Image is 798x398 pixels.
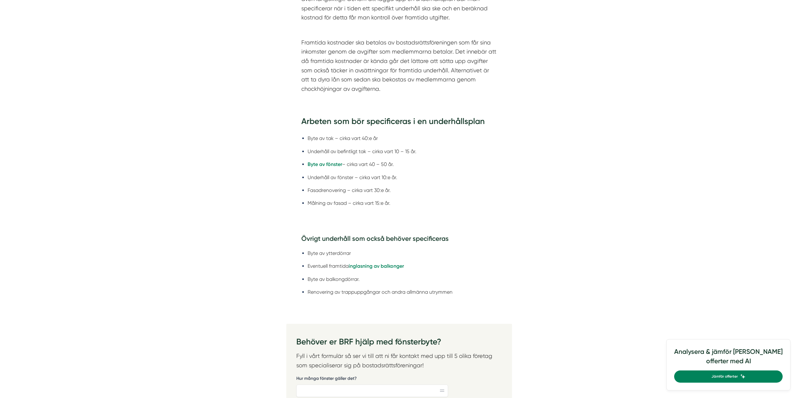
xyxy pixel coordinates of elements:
li: Fasadrenovering – cirka vart 30:e år. [308,186,497,194]
span: Jämför offerter [711,374,738,380]
p: Fyll i vårt formulär så ser vi till att ni får kontakt med upp till 5 olika företag som specialis... [296,351,502,370]
label: Hur många fönster gäller det? [296,375,448,383]
li: Byte av tak – cirka vart 40:e år [308,134,497,142]
a: Byte av fönster [308,161,342,167]
h3: Behöver er BRF hjälp med fönsterbyte? [296,334,502,351]
li: Målning av fasad – cirka vart 15:e år. [308,199,497,207]
li: Byte av balkongdörrar. [308,275,497,283]
li: Byte av ytterdörrar [308,249,497,257]
a: inglasning av balkonger [349,263,404,269]
li: Underhåll av fönster – cirka vart 10:e år. [308,173,497,181]
li: – cirka vart 40 – 50 år. [308,160,497,168]
h4: Övrigt underhåll som också behöver specificeras [301,234,497,245]
li: Underhåll av befintligt tak – cirka vart 10 – 15 år. [308,147,497,155]
a: Jämför offerter [674,370,783,383]
h3: Arbeten som bör specificeras i en underhållsplan [301,116,497,130]
li: Eventuell framtida [308,262,497,270]
li: Renovering av trappuppgångar och andra allmänna utrymmen [308,288,497,296]
h4: Analysera & jämför [PERSON_NAME] offerter med AI [674,347,783,370]
p: Framtida kostnader ska betalas av bostadsrättsföreningen som får sina inkomster genom de avgifter... [301,38,497,94]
